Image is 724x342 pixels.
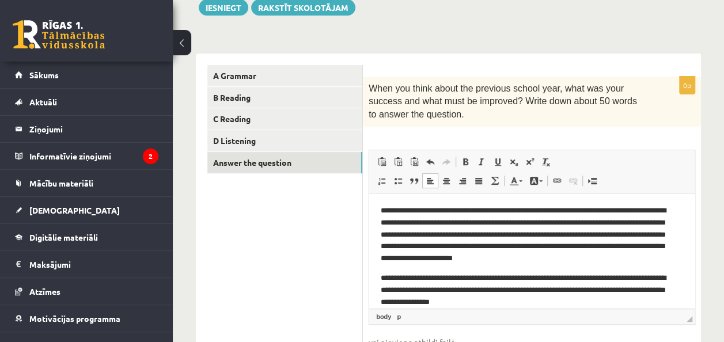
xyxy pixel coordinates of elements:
a: Align Left [422,173,438,188]
a: Paste (Ctrl+V) [374,154,390,169]
a: Sākums [15,62,158,88]
a: Remove Format [538,154,554,169]
i: 2 [143,149,158,164]
span: Resize [687,316,692,322]
a: Insert/Remove Numbered List [374,173,390,188]
a: body element [374,311,393,322]
a: D Listening [207,130,362,151]
span: [DEMOGRAPHIC_DATA] [29,205,120,215]
a: A Grammar [207,65,362,86]
a: Motivācijas programma [15,305,158,332]
a: Bold (Ctrl+B) [457,154,473,169]
a: Answer the question [207,152,362,173]
a: Unlink [565,173,581,188]
a: Subscript [506,154,522,169]
a: Insert Page Break for Printing [584,173,600,188]
a: Text Color [506,173,526,188]
a: Paste as plain text (Ctrl+Shift+V) [390,154,406,169]
span: Mācību materiāli [29,178,93,188]
legend: Informatīvie ziņojumi [29,143,158,169]
p: 0p [679,76,695,94]
a: Align Right [454,173,471,188]
iframe: Editor, wiswyg-editor-user-answer-47364052728060 [369,193,695,309]
a: Digitālie materiāli [15,224,158,250]
span: When you think about the previous school year, what was your success and what must be improved? W... [369,83,637,119]
span: Digitālie materiāli [29,232,98,242]
a: Center [438,173,454,188]
a: Justify [471,173,487,188]
a: p element [395,311,403,322]
a: Math [487,173,503,188]
span: Motivācijas programma [29,313,120,324]
a: Underline (Ctrl+U) [490,154,506,169]
a: Ziņojumi [15,116,158,142]
a: Link (Ctrl+K) [549,173,565,188]
span: Aktuāli [29,97,57,107]
legend: Ziņojumi [29,116,158,142]
a: Rīgas 1. Tālmācības vidusskola [13,20,105,49]
span: Sākums [29,70,59,80]
span: Atzīmes [29,286,60,297]
a: Background Color [526,173,546,188]
a: Redo (Ctrl+Y) [438,154,454,169]
a: Maksājumi [15,251,158,278]
a: Informatīvie ziņojumi2 [15,143,158,169]
a: Undo (Ctrl+Z) [422,154,438,169]
a: Paste from Word [406,154,422,169]
a: [DEMOGRAPHIC_DATA] [15,197,158,223]
a: Atzīmes [15,278,158,305]
a: Superscript [522,154,538,169]
a: Mācību materiāli [15,170,158,196]
a: Aktuāli [15,89,158,115]
a: Italic (Ctrl+I) [473,154,490,169]
a: Block Quote [406,173,422,188]
a: B Reading [207,87,362,108]
legend: Maksājumi [29,251,158,278]
a: Insert/Remove Bulleted List [390,173,406,188]
a: C Reading [207,108,362,130]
